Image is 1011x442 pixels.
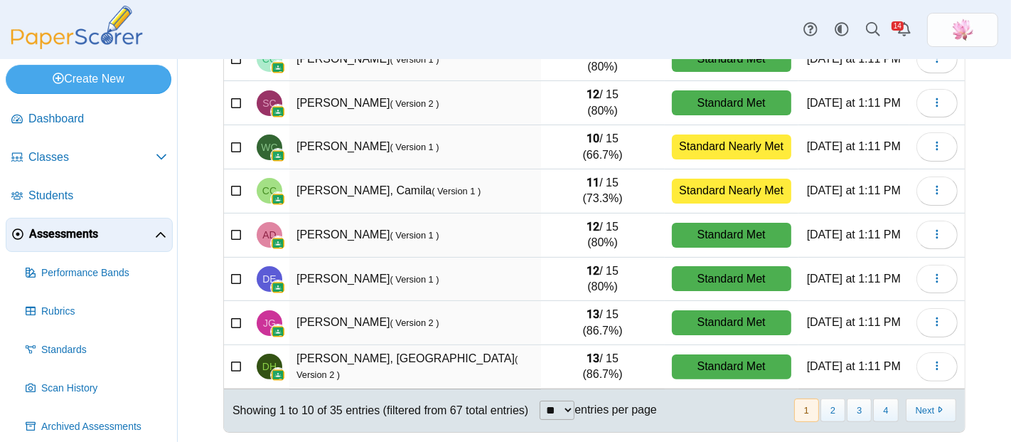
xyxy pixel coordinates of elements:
[262,230,276,240] span: Auri Diep
[289,301,541,345] td: [PERSON_NAME]
[6,39,148,51] a: PaperScorer
[951,19,974,41] img: ps.MuGhfZT6iQwmPTCC
[807,53,901,65] time: Sep 9, 2025 at 1:11 PM
[289,258,541,302] td: [PERSON_NAME]
[6,141,173,175] a: Classes
[873,399,898,422] button: 4
[262,274,276,284] span: Daniela Espinoza
[390,317,439,328] small: ( Version 2 )
[271,60,285,75] img: googleClassroom-logo.png
[847,399,872,422] button: 3
[794,399,819,422] button: 1
[271,280,285,295] img: googleClassroom-logo.png
[807,184,901,196] time: Sep 9, 2025 at 1:11 PM
[224,389,528,432] div: Showing 1 to 10 of 35 entries (filtered from 67 total entries)
[541,169,665,214] td: / 15 (73.3%)
[271,105,285,119] img: googleClassroom-logo.png
[289,38,541,82] td: [PERSON_NAME]
[41,382,167,396] span: Scan History
[807,316,901,328] time: Sep 9, 2025 at 1:11 PM
[390,230,439,241] small: ( Version 1 )
[20,372,173,406] a: Scan History
[574,404,657,416] label: entries per page
[587,132,599,145] b: 10
[390,142,439,152] small: ( Version 1 )
[41,420,167,434] span: Archived Assessments
[41,305,167,319] span: Rubrics
[289,125,541,169] td: [PERSON_NAME]
[807,97,901,109] time: Sep 9, 2025 at 1:11 PM
[6,65,171,93] a: Create New
[262,98,276,108] span: Stella Chen
[289,214,541,258] td: [PERSON_NAME]
[889,14,920,46] a: Alerts
[541,301,665,345] td: / 15 (86.7%)
[28,149,156,165] span: Classes
[541,81,665,125] td: / 15 (80%)
[541,258,665,302] td: / 15 (80%)
[820,399,845,422] button: 2
[927,13,998,47] a: ps.MuGhfZT6iQwmPTCC
[587,264,599,278] b: 12
[6,179,173,214] a: Students
[262,186,277,196] span: Camila Cruz Cordova
[271,325,285,339] img: googleClassroom-logo.png
[807,273,901,285] time: Sep 9, 2025 at 1:11 PM
[28,111,167,127] span: Dashboard
[29,226,155,242] span: Assessments
[541,125,665,169] td: / 15 (66.7%)
[261,142,277,152] span: Wenson Chen
[672,90,791,115] div: Standard Met
[271,236,285,251] img: googleClassroom-logo.png
[390,98,439,109] small: ( Version 2 )
[28,188,167,204] span: Students
[541,38,665,82] td: / 15 (80%)
[6,102,173,137] a: Dashboard
[289,81,541,125] td: [PERSON_NAME]
[41,343,167,357] span: Standards
[807,140,901,152] time: Sep 9, 2025 at 1:11 PM
[271,368,285,382] img: googleClassroom-logo.png
[587,352,599,365] b: 13
[541,345,665,389] td: / 15 (86.7%)
[6,218,173,252] a: Assessments
[390,274,439,285] small: ( Version 1 )
[262,362,277,372] span: Dingru Han
[271,149,285,163] img: googleClassroom-logo.png
[20,333,173,367] a: Standards
[541,214,665,258] td: / 15 (80%)
[289,345,541,389] td: [PERSON_NAME], [GEOGRAPHIC_DATA]
[672,179,791,204] div: Standard Nearly Met
[807,228,901,241] time: Sep 9, 2025 at 1:11 PM
[271,192,285,206] img: googleClassroom-logo.png
[262,54,277,64] span: Clara Chan
[672,354,791,379] div: Standard Met
[672,266,791,291] div: Standard Met
[289,169,541,214] td: [PERSON_NAME], Camila
[263,318,276,328] span: Jingwen Guan
[432,186,481,196] small: ( Version 1 )
[672,135,791,159] div: Standard Nearly Met
[951,19,974,41] span: Xinmei Li
[6,6,148,49] img: PaperScorer
[587,307,599,321] b: 13
[807,360,901,372] time: Sep 9, 2025 at 1:11 PM
[587,88,599,101] b: 12
[672,310,791,335] div: Standard Met
[20,256,173,290] a: Performance Bands
[793,399,956,422] nav: pagination
[41,266,167,280] span: Performance Bands
[587,176,599,189] b: 11
[20,295,173,329] a: Rubrics
[587,220,599,233] b: 12
[390,54,439,65] small: ( Version 1 )
[906,399,956,422] button: Next
[672,223,791,248] div: Standard Met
